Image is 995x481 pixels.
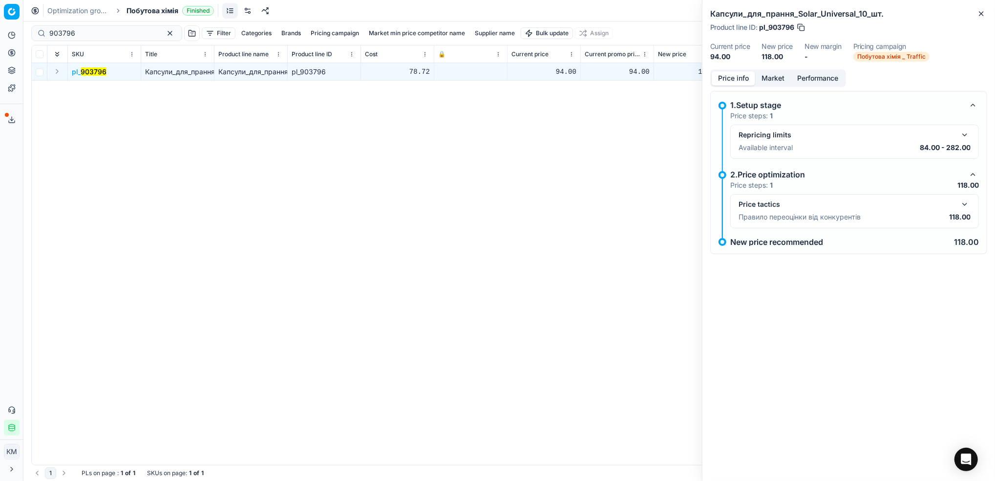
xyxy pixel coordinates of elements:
[438,50,445,58] span: 🔒
[585,67,650,77] div: 94.00
[658,50,686,58] span: New price
[51,48,63,60] button: Expand all
[755,71,791,86] button: Market
[4,444,20,459] button: КM
[954,238,979,246] p: 118.00
[949,212,971,222] p: 118.00
[804,52,842,62] dd: -
[511,50,549,58] span: Current price
[521,27,573,39] button: Bulk update
[739,199,955,209] div: Price tactics
[4,444,19,459] span: КM
[51,66,63,77] button: Expand
[82,469,135,477] div: :
[853,43,930,50] dt: Pricing campaign
[31,467,43,479] button: Go to previous page
[365,50,378,58] span: Cost
[31,467,70,479] nav: pagination
[307,27,363,39] button: Pricing campaign
[710,43,750,50] dt: Current price
[292,50,332,58] span: Product line ID
[365,27,469,39] button: Market min price competitor name
[49,28,156,38] input: Search by SKU or title
[133,469,135,477] strong: 1
[730,111,773,121] p: Price steps:
[292,67,357,77] div: pl_903796
[127,6,214,16] span: Побутова хіміяFinished
[82,469,115,477] span: PLs on page
[739,130,955,140] div: Repricing limits
[712,71,755,86] button: Price info
[218,50,269,58] span: Product line name
[954,448,978,471] div: Open Intercom Messenger
[710,8,987,20] h2: Капсули_для_прання_Solar_Universal_10_шт.
[202,27,235,39] button: Filter
[658,67,723,77] div: 118.00
[58,467,70,479] button: Go to next page
[125,469,131,477] strong: of
[127,6,178,16] span: Побутова хімія
[72,50,84,58] span: SKU
[762,52,793,62] dd: 118.00
[47,6,214,16] nav: breadcrumb
[585,50,640,58] span: Current promo price
[72,67,106,77] span: pl_
[710,52,750,62] dd: 94.00
[739,212,861,222] p: Правило переоцінки від конкурентів
[710,24,757,31] span: Product line ID :
[511,67,576,77] div: 94.00
[791,71,845,86] button: Performance
[147,469,187,477] span: SKUs on page :
[730,238,823,246] p: New price recommended
[957,180,979,190] p: 118.00
[365,67,430,77] div: 78.72
[804,43,842,50] dt: New margin
[730,180,773,190] p: Price steps:
[920,143,971,153] p: 84.00 - 282.00
[193,469,199,477] strong: of
[47,6,110,16] a: Optimization groups
[739,143,793,153] p: Available interval
[81,67,106,76] mark: 903796
[237,27,275,39] button: Categories
[770,181,773,189] strong: 1
[853,52,930,62] span: Побутова хімія _ Traffic
[575,27,613,39] button: Assign
[201,469,204,477] strong: 1
[72,67,106,77] button: pl_903796
[182,6,214,16] span: Finished
[759,22,794,32] span: pl_903796
[277,27,305,39] button: Brands
[770,111,773,120] strong: 1
[189,469,191,477] strong: 1
[762,43,793,50] dt: New price
[121,469,123,477] strong: 1
[471,27,519,39] button: Supplier name
[218,67,283,77] div: Капсули_для_прання_Solar_Universal_10_шт.
[45,467,56,479] button: 1
[730,169,963,180] div: 2.Price optimization
[145,67,288,76] span: Капсули_для_прання_Solar_Universal_10_шт.
[145,50,157,58] span: Title
[730,99,963,111] div: 1.Setup stage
